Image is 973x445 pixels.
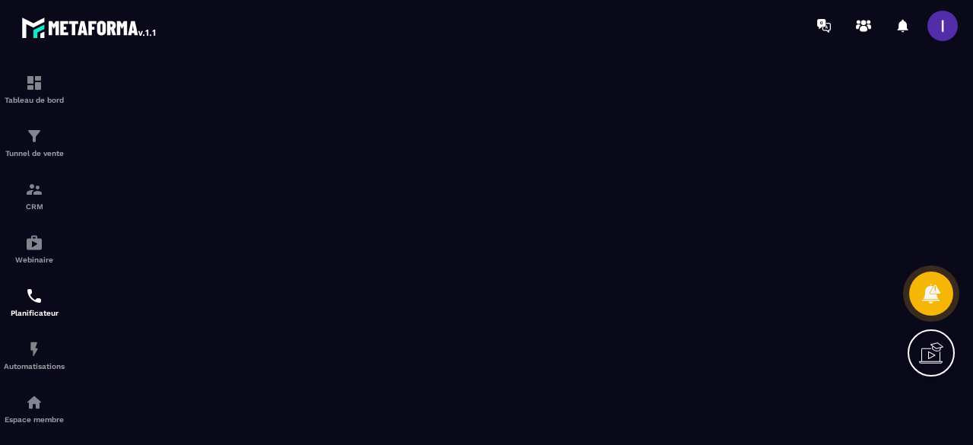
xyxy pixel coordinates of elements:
[4,415,65,424] p: Espace membre
[25,287,43,305] img: scheduler
[4,256,65,264] p: Webinaire
[25,393,43,412] img: automations
[4,169,65,222] a: formationformationCRM
[21,14,158,41] img: logo
[4,202,65,211] p: CRM
[4,329,65,382] a: automationsautomationsAutomatisations
[25,234,43,252] img: automations
[4,382,65,435] a: automationsautomationsEspace membre
[4,149,65,157] p: Tunnel de vente
[25,127,43,145] img: formation
[25,340,43,358] img: automations
[4,275,65,329] a: schedulerschedulerPlanificateur
[25,74,43,92] img: formation
[25,180,43,199] img: formation
[4,309,65,317] p: Planificateur
[4,222,65,275] a: automationsautomationsWebinaire
[4,62,65,116] a: formationformationTableau de bord
[4,116,65,169] a: formationformationTunnel de vente
[4,362,65,370] p: Automatisations
[4,96,65,104] p: Tableau de bord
